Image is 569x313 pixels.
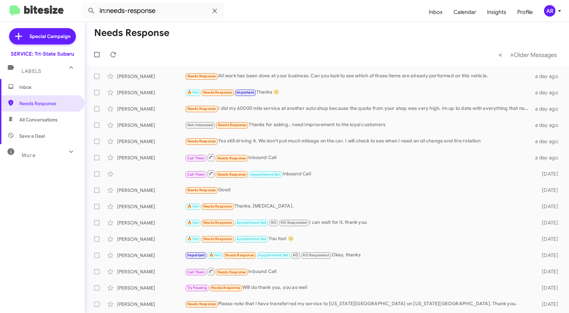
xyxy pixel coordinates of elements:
[187,90,199,95] span: 🔥 Hot
[185,284,532,292] div: Will do thank you, you as well
[236,237,266,241] span: Appointment Set
[117,301,185,308] div: [PERSON_NAME]
[203,237,232,241] span: Needs Response
[185,300,532,308] div: Please note that I have transferred my service to [US_STATE][GEOGRAPHIC_DATA] on [US_STATE][GEOGR...
[187,139,216,143] span: Needs Response
[532,203,564,210] div: [DATE]
[185,121,532,129] div: Thanks for asking.. need improvement to the loyal customers
[236,90,254,95] span: Important
[217,172,246,177] span: Needs Response
[532,219,564,226] div: [DATE]
[117,219,185,226] div: [PERSON_NAME]
[19,84,77,91] span: Inbox
[19,100,77,107] span: Needs Response
[303,253,329,257] span: RO Responded
[187,237,199,241] span: 🔥 Hot
[19,133,45,139] span: Save a Deal
[185,251,532,259] div: Okay, thanks
[117,73,185,80] div: [PERSON_NAME]
[532,236,564,242] div: [DATE]
[203,90,232,95] span: Needs Response
[281,220,307,225] span: RO Responded
[117,268,185,275] div: [PERSON_NAME]
[217,156,246,160] span: Needs Response
[532,154,564,161] div: a day ago
[187,156,205,160] span: Call Them
[11,51,74,57] div: SERVICE: Tri-State Subaru
[117,187,185,194] div: [PERSON_NAME]
[423,2,448,22] a: Inbox
[532,252,564,259] div: [DATE]
[29,33,70,40] span: Special Campaign
[82,3,224,19] input: Search
[185,235,532,243] div: You too! 😊
[117,122,185,129] div: [PERSON_NAME]
[117,105,185,112] div: [PERSON_NAME]
[19,116,58,123] span: All Conversations
[117,203,185,210] div: [PERSON_NAME]
[218,123,247,127] span: Needs Response
[211,286,240,290] span: Needs Response
[532,73,564,80] div: a day ago
[236,220,266,225] span: Appointment Set
[187,172,205,177] span: Call Them
[514,51,557,59] span: Older Messages
[499,51,502,59] span: «
[544,5,555,17] div: AR
[532,268,564,275] div: [DATE]
[494,48,506,62] button: Previous
[187,204,199,209] span: 🔥 Hot
[185,105,532,113] div: I did my 60000 mile service at another auto shop because the quote from your shop was very high. ...
[538,5,562,17] button: AR
[203,220,232,225] span: Needs Response
[94,27,169,38] h1: Needs Response
[532,301,564,308] div: [DATE]
[185,267,532,276] div: Inbound Call
[117,89,185,96] div: [PERSON_NAME]
[187,74,216,78] span: Needs Response
[9,28,76,44] a: Special Campaign
[532,105,564,112] div: a day ago
[510,51,514,59] span: »
[187,106,216,111] span: Needs Response
[225,253,254,257] span: Needs Response
[185,219,532,227] div: I can wait for it, thank you
[185,137,532,145] div: Yes still driving it. We don't put much mileage on the car. I will check to see when I need an oi...
[117,252,185,259] div: [PERSON_NAME]
[185,153,532,162] div: Inbound Call
[187,220,199,225] span: 🔥 Hot
[532,89,564,96] div: a day ago
[117,285,185,291] div: [PERSON_NAME]
[187,286,207,290] span: Try Pausing
[185,72,532,80] div: All work has been done at your business. Can you look to see which of these items are already per...
[532,122,564,129] div: a day ago
[209,253,221,257] span: 🔥 Hot
[185,89,532,96] div: Thanks 🙂
[532,187,564,194] div: [DATE]
[22,152,36,158] span: More
[506,48,561,62] button: Next
[482,2,512,22] a: Insights
[532,285,564,291] div: [DATE]
[512,2,538,22] a: Profile
[187,253,205,257] span: Important
[187,123,213,127] span: Not-Interested
[448,2,482,22] a: Calendar
[22,68,41,74] span: Labels
[532,171,564,177] div: [DATE]
[187,270,205,274] span: Call Them
[187,188,216,192] span: Needs Response
[217,270,246,274] span: Needs Response
[185,186,532,194] div: Good
[185,202,532,210] div: Thanks. [MEDICAL_DATA].
[187,302,216,306] span: Needs Response
[293,253,298,257] span: RO
[117,236,185,242] div: [PERSON_NAME]
[532,138,564,145] div: a day ago
[271,220,276,225] span: RO
[495,48,561,62] nav: Page navigation example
